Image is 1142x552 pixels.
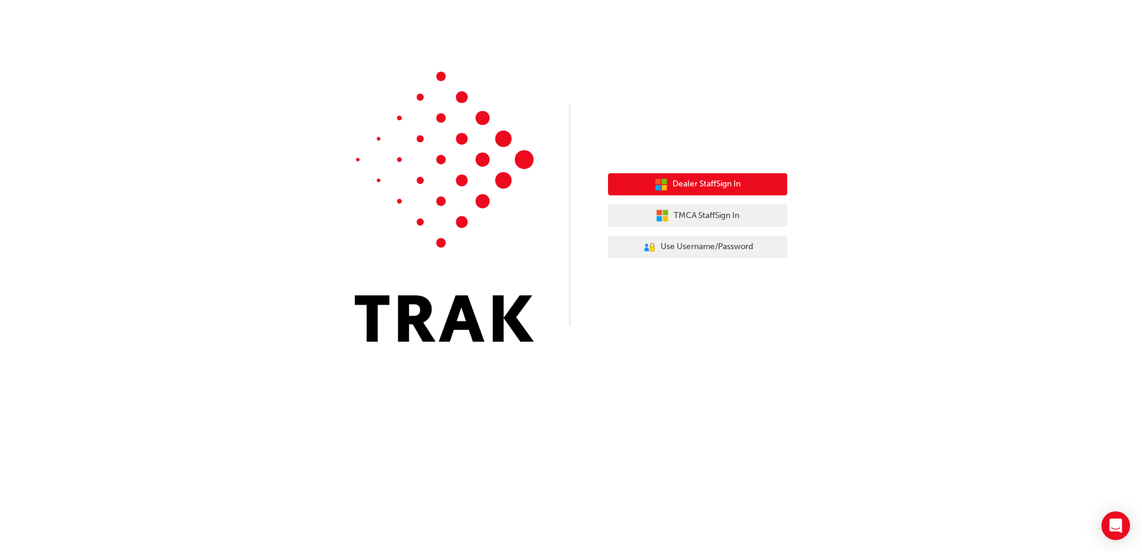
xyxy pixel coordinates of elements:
[608,204,787,227] button: TMCA StaffSign In
[661,240,753,254] span: Use Username/Password
[608,173,787,196] button: Dealer StaffSign In
[1101,511,1130,540] div: Open Intercom Messenger
[355,72,534,342] img: Trak
[608,236,787,259] button: Use Username/Password
[674,209,739,223] span: TMCA Staff Sign In
[673,177,741,191] span: Dealer Staff Sign In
